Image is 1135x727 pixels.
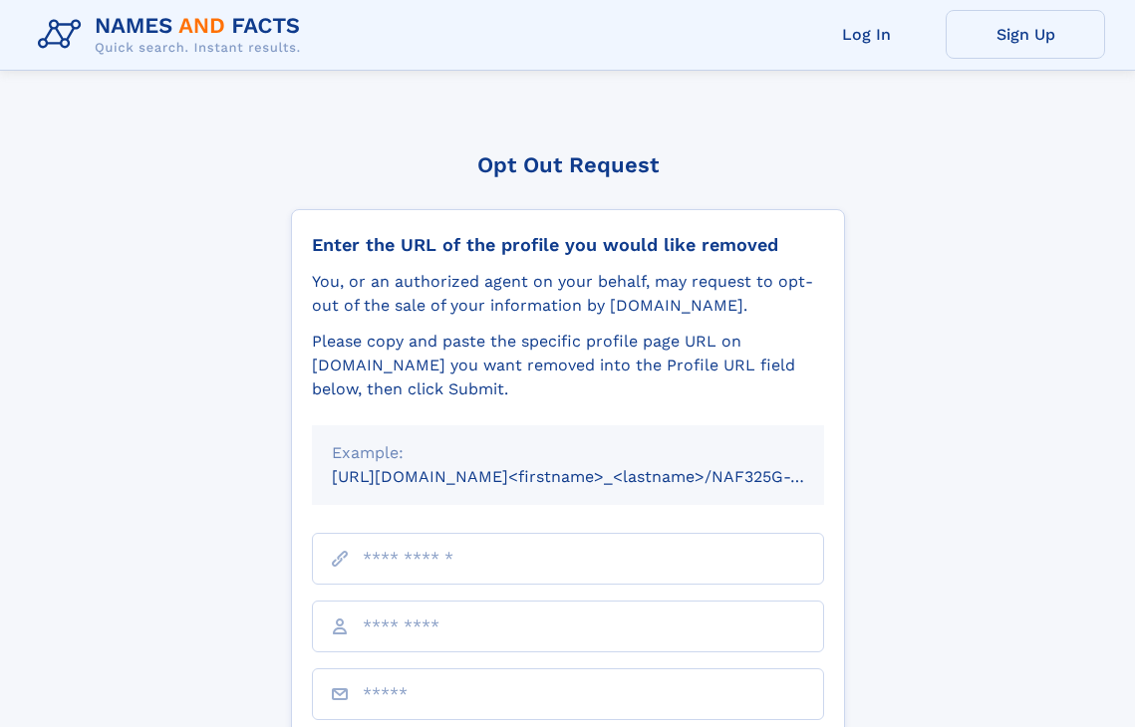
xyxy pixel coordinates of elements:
[30,8,317,62] img: Logo Names and Facts
[291,152,845,177] div: Opt Out Request
[332,441,804,465] div: Example:
[786,10,946,59] a: Log In
[332,467,862,486] small: [URL][DOMAIN_NAME]<firstname>_<lastname>/NAF325G-xxxxxxxx
[312,234,824,256] div: Enter the URL of the profile you would like removed
[312,330,824,401] div: Please copy and paste the specific profile page URL on [DOMAIN_NAME] you want removed into the Pr...
[312,270,824,318] div: You, or an authorized agent on your behalf, may request to opt-out of the sale of your informatio...
[946,10,1105,59] a: Sign Up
